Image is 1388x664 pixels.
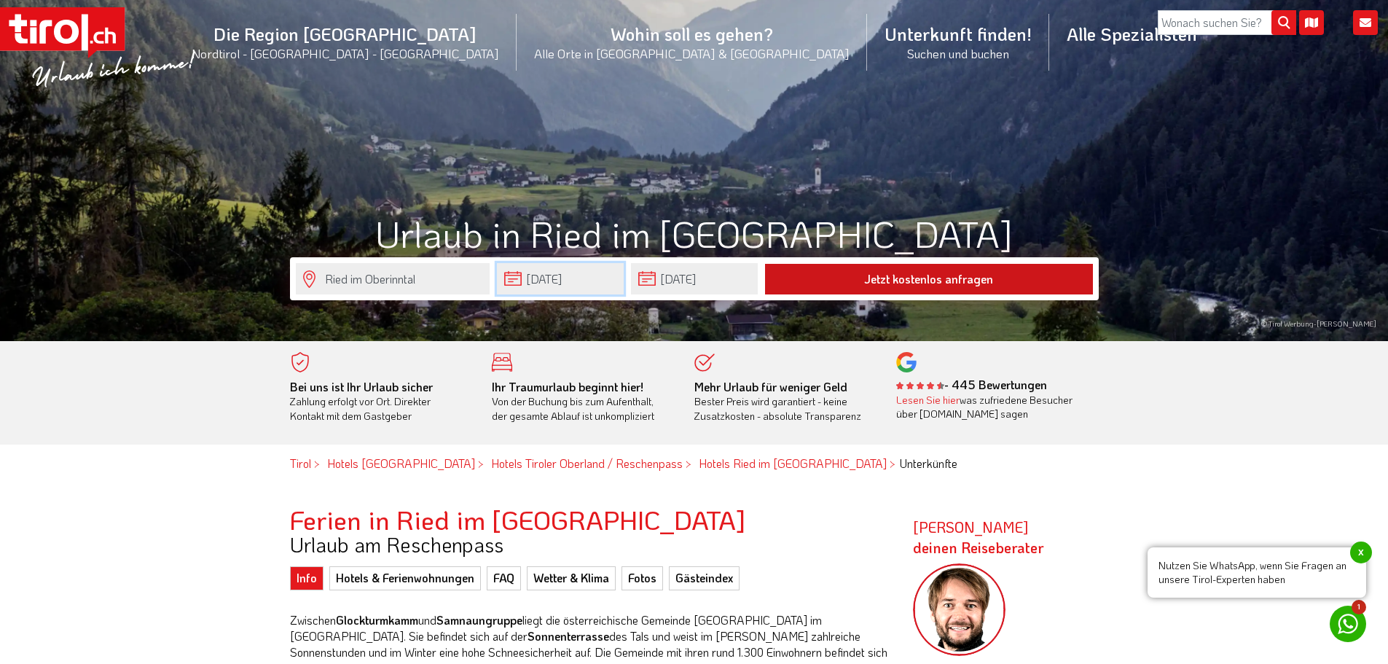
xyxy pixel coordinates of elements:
[329,566,481,590] a: Hotels & Ferienwohnungen
[290,380,471,423] div: Zahlung erfolgt vor Ort. Direkter Kontakt mit dem Gastgeber
[631,263,758,294] input: Abreise
[527,566,616,590] a: Wetter & Klima
[296,263,490,294] input: Wo soll's hingehen?
[1353,10,1378,35] i: Kontakt
[290,214,1099,254] h1: Urlaub in Ried im [GEOGRAPHIC_DATA]
[913,563,1006,657] img: frag-markus.png
[1049,7,1215,61] a: Alle Spezialisten
[669,566,740,590] a: Gästeindex
[765,264,1093,294] button: Jetzt kostenlos anfragen
[896,377,1047,392] b: - 445 Bewertungen
[290,505,891,534] h2: Ferien in Ried im [GEOGRAPHIC_DATA]
[491,456,683,471] a: Hotels Tiroler Oberland / Reschenpass
[1330,606,1366,642] a: 1 Nutzen Sie WhatsApp, wenn Sie Fragen an unsere Tirol-Experten habenx
[1350,542,1372,563] span: x
[290,379,433,394] b: Bei uns ist Ihr Urlaub sicher
[1148,547,1366,598] span: Nutzen Sie WhatsApp, wenn Sie Fragen an unsere Tirol-Experten haben
[327,456,475,471] a: Hotels [GEOGRAPHIC_DATA]
[174,7,517,77] a: Die Region [GEOGRAPHIC_DATA]Nordtirol - [GEOGRAPHIC_DATA] - [GEOGRAPHIC_DATA]
[497,263,624,294] input: Anreise
[192,45,499,61] small: Nordtirol - [GEOGRAPHIC_DATA] - [GEOGRAPHIC_DATA]
[894,456,957,472] li: Unterkünfte
[867,7,1049,77] a: Unterkunft finden!Suchen und buchen
[336,612,418,628] strong: Glockturmkamm
[694,380,875,423] div: Bester Preis wird garantiert - keine Zusatzkosten - absolute Transparenz
[1352,600,1366,614] span: 1
[436,612,522,628] strong: Samnaungruppe
[1158,10,1296,35] input: Wonach suchen Sie?
[534,45,850,61] small: Alle Orte in [GEOGRAPHIC_DATA] & [GEOGRAPHIC_DATA]
[896,352,917,372] img: google
[913,517,1044,557] strong: [PERSON_NAME]
[694,379,847,394] b: Mehr Urlaub für weniger Geld
[885,45,1032,61] small: Suchen und buchen
[913,538,1044,557] span: deinen Reiseberater
[528,628,609,644] strong: Sonnenterrasse
[290,456,311,471] a: Tirol
[699,456,887,471] a: Hotels Ried im [GEOGRAPHIC_DATA]
[622,566,663,590] a: Fotos
[487,566,521,590] a: FAQ
[896,393,960,407] a: Lesen Sie hier
[1299,10,1324,35] i: Karte öffnen
[492,380,673,423] div: Von der Buchung bis zum Aufenthalt, der gesamte Ablauf ist unkompliziert
[517,7,867,77] a: Wohin soll es gehen?Alle Orte in [GEOGRAPHIC_DATA] & [GEOGRAPHIC_DATA]
[290,566,324,590] a: Info
[290,534,891,556] h3: Urlaub am Reschenpass
[492,379,643,394] b: Ihr Traumurlaub beginnt hier!
[896,393,1077,421] div: was zufriedene Besucher über [DOMAIN_NAME] sagen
